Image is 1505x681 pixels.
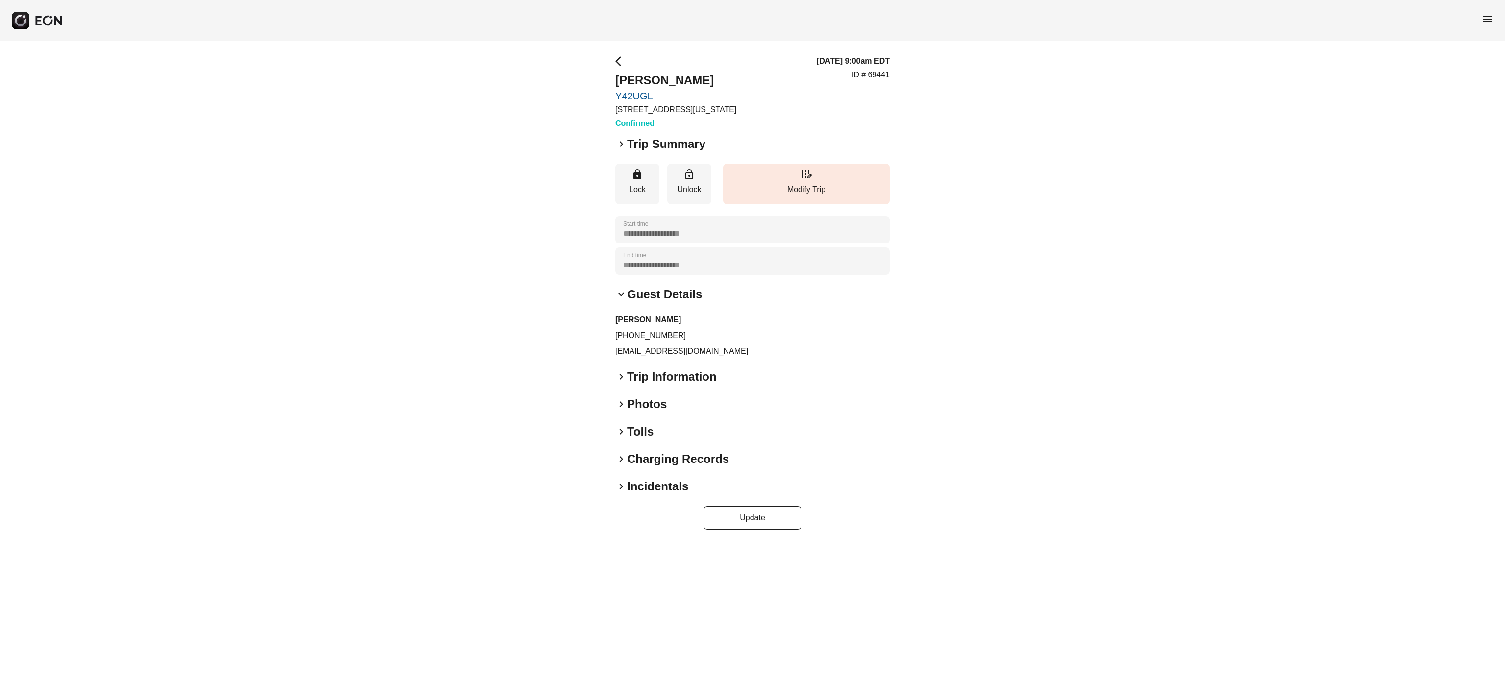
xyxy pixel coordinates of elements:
[627,479,688,494] h2: Incidentals
[615,314,890,326] h3: [PERSON_NAME]
[615,118,736,129] h3: Confirmed
[615,371,627,383] span: keyboard_arrow_right
[704,506,801,530] button: Update
[683,169,695,180] span: lock_open
[615,289,627,300] span: keyboard_arrow_down
[615,453,627,465] span: keyboard_arrow_right
[615,426,627,438] span: keyboard_arrow_right
[627,451,729,467] h2: Charging Records
[667,164,711,204] button: Unlock
[615,398,627,410] span: keyboard_arrow_right
[615,330,890,341] p: [PHONE_NUMBER]
[627,369,717,385] h2: Trip Information
[672,184,706,195] p: Unlock
[1481,13,1493,25] span: menu
[615,481,627,492] span: keyboard_arrow_right
[801,169,812,180] span: edit_road
[615,164,659,204] button: Lock
[615,55,627,67] span: arrow_back_ios
[615,73,736,88] h2: [PERSON_NAME]
[851,69,890,81] p: ID # 69441
[627,287,702,302] h2: Guest Details
[723,164,890,204] button: Modify Trip
[627,396,667,412] h2: Photos
[728,184,885,195] p: Modify Trip
[631,169,643,180] span: lock
[620,184,655,195] p: Lock
[627,136,705,152] h2: Trip Summary
[627,424,654,439] h2: Tolls
[615,345,890,357] p: [EMAIL_ADDRESS][DOMAIN_NAME]
[615,90,736,102] a: Y42UGL
[817,55,890,67] h3: [DATE] 9:00am EDT
[615,104,736,116] p: [STREET_ADDRESS][US_STATE]
[615,138,627,150] span: keyboard_arrow_right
